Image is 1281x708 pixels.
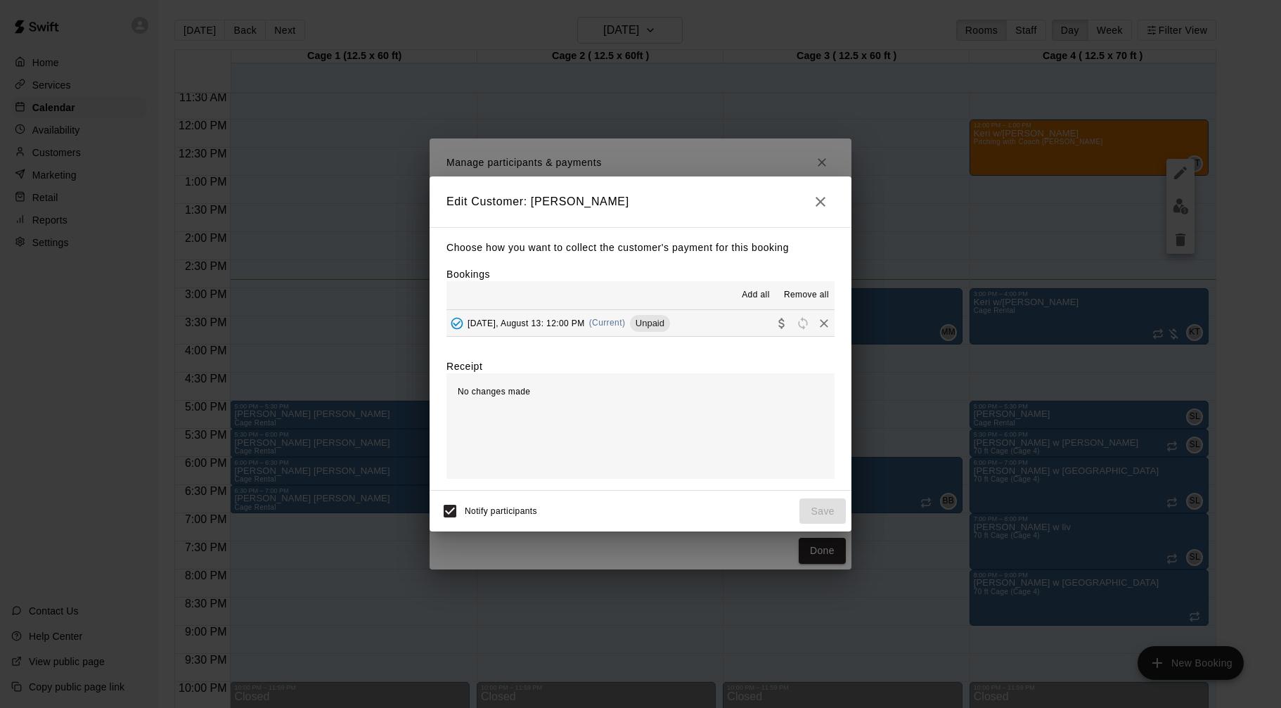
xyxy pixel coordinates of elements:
[742,288,770,302] span: Add all
[446,359,482,373] label: Receipt
[430,176,851,227] h2: Edit Customer: [PERSON_NAME]
[589,318,626,328] span: (Current)
[630,318,670,328] span: Unpaid
[468,318,585,328] span: [DATE], August 13: 12:00 PM
[446,313,468,334] button: Added - Collect Payment
[446,269,490,280] label: Bookings
[792,317,813,328] span: Reschedule
[771,317,792,328] span: Collect payment
[446,239,835,257] p: Choose how you want to collect the customer's payment for this booking
[446,310,835,336] button: Added - Collect Payment[DATE], August 13: 12:00 PM(Current)UnpaidCollect paymentRescheduleRemove
[733,284,778,307] button: Add all
[778,284,835,307] button: Remove all
[784,288,829,302] span: Remove all
[465,506,537,516] span: Notify participants
[813,317,835,328] span: Remove
[458,387,530,397] span: No changes made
